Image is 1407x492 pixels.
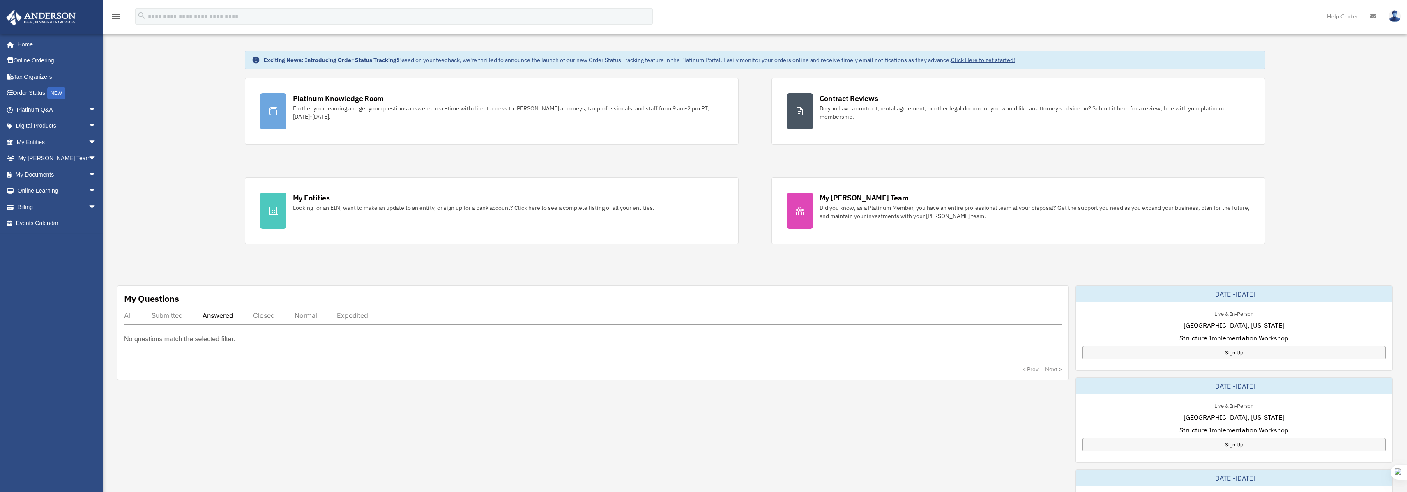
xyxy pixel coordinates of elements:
a: Home [6,36,105,53]
div: Further your learning and get your questions answered real-time with direct access to [PERSON_NAM... [293,104,723,121]
a: Tax Organizers [6,69,109,85]
div: Looking for an EIN, want to make an update to an entity, or sign up for a bank account? Click her... [293,204,654,212]
div: [DATE]-[DATE] [1076,470,1392,486]
div: Normal [295,311,317,320]
a: My [PERSON_NAME] Team Did you know, as a Platinum Member, you have an entire professional team at... [771,177,1265,244]
img: User Pic [1389,10,1401,22]
a: Online Ordering [6,53,109,69]
a: My [PERSON_NAME] Teamarrow_drop_down [6,150,109,167]
span: arrow_drop_down [88,134,105,151]
span: [GEOGRAPHIC_DATA], [US_STATE] [1184,320,1284,330]
span: arrow_drop_down [88,183,105,200]
span: [GEOGRAPHIC_DATA], [US_STATE] [1184,412,1284,422]
div: Contract Reviews [820,93,878,103]
div: NEW [47,87,65,99]
div: [DATE]-[DATE] [1076,286,1392,302]
div: Answered [203,311,233,320]
a: menu [111,14,121,21]
span: Structure Implementation Workshop [1179,425,1288,435]
div: All [124,311,132,320]
div: [DATE]-[DATE] [1076,378,1392,394]
a: Events Calendar [6,215,109,232]
img: Anderson Advisors Platinum Portal [4,10,78,26]
span: Structure Implementation Workshop [1179,333,1288,343]
a: Contract Reviews Do you have a contract, rental agreement, or other legal document you would like... [771,78,1265,145]
span: arrow_drop_down [88,166,105,183]
span: arrow_drop_down [88,150,105,167]
a: Platinum Q&Aarrow_drop_down [6,101,109,118]
a: Billingarrow_drop_down [6,199,109,215]
a: Click Here to get started! [951,56,1015,64]
div: Did you know, as a Platinum Member, you have an entire professional team at your disposal? Get th... [820,204,1250,220]
p: No questions match the selected filter. [124,333,235,345]
a: My Documentsarrow_drop_down [6,166,109,183]
div: Submitted [152,311,183,320]
a: Sign Up [1082,438,1386,451]
a: Online Learningarrow_drop_down [6,183,109,199]
i: search [137,11,146,20]
a: Digital Productsarrow_drop_down [6,118,109,134]
span: arrow_drop_down [88,118,105,135]
div: Live & In-Person [1208,309,1260,317]
a: Order StatusNEW [6,85,109,102]
div: Live & In-Person [1208,401,1260,409]
a: Platinum Knowledge Room Further your learning and get your questions answered real-time with dire... [245,78,739,145]
div: Platinum Knowledge Room [293,93,384,103]
div: My [PERSON_NAME] Team [820,193,909,203]
div: My Entities [293,193,330,203]
div: My Questions [124,292,179,305]
i: menu [111,11,121,21]
span: arrow_drop_down [88,101,105,118]
div: Closed [253,311,275,320]
a: My Entitiesarrow_drop_down [6,134,109,150]
div: Do you have a contract, rental agreement, or other legal document you would like an attorney's ad... [820,104,1250,121]
div: Based on your feedback, we're thrilled to announce the launch of our new Order Status Tracking fe... [263,56,1015,64]
div: Expedited [337,311,368,320]
a: My Entities Looking for an EIN, want to make an update to an entity, or sign up for a bank accoun... [245,177,739,244]
strong: Exciting News: Introducing Order Status Tracking! [263,56,398,64]
a: Sign Up [1082,346,1386,359]
span: arrow_drop_down [88,199,105,216]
